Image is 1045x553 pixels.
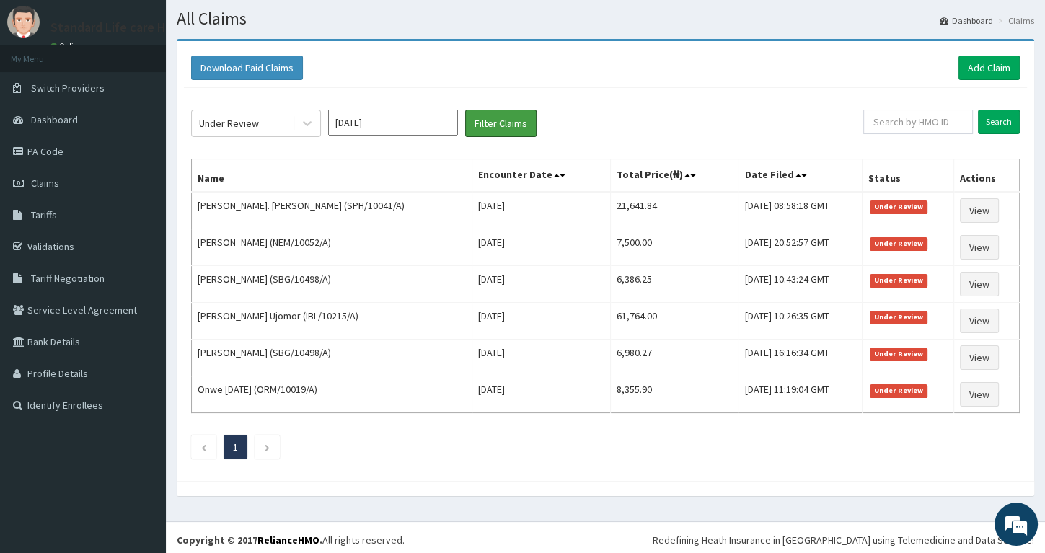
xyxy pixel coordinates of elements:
a: Dashboard [940,14,993,27]
span: Tariffs [31,208,57,221]
input: Search by HMO ID [863,110,973,134]
th: Status [862,159,953,193]
td: 6,386.25 [610,266,738,303]
div: Chat with us now [75,81,242,99]
a: View [960,272,999,296]
td: [DATE] 16:16:34 GMT [738,340,862,376]
a: View [960,309,999,333]
a: Page 1 is your current page [233,441,238,454]
td: 8,355.90 [610,376,738,413]
a: Next page [264,441,270,454]
td: [PERSON_NAME] (SBG/10498/A) [192,340,472,376]
th: Name [192,159,472,193]
button: Download Paid Claims [191,56,303,80]
td: [PERSON_NAME] Ujomor (IBL/10215/A) [192,303,472,340]
td: [DATE] [472,192,610,229]
a: View [960,198,999,223]
img: d_794563401_company_1708531726252_794563401 [27,72,58,108]
th: Total Price(₦) [610,159,738,193]
td: [DATE] 10:43:24 GMT [738,266,862,303]
td: [DATE] [472,340,610,376]
span: We're online! [84,182,199,327]
td: [DATE] 08:58:18 GMT [738,192,862,229]
div: Redefining Heath Insurance in [GEOGRAPHIC_DATA] using Telemedicine and Data Science! [653,533,1034,547]
h1: All Claims [177,9,1034,28]
td: 61,764.00 [610,303,738,340]
span: Under Review [870,274,928,287]
a: Online [50,41,85,51]
a: Add Claim [958,56,1020,80]
a: View [960,345,999,370]
td: [DATE] [472,266,610,303]
span: Under Review [870,200,928,213]
th: Encounter Date [472,159,610,193]
a: Previous page [200,441,207,454]
td: Onwe [DATE] (ORM/10019/A) [192,376,472,413]
p: Standard Life care Hospital [50,21,205,34]
div: Minimize live chat window [237,7,271,42]
td: [DATE] 10:26:35 GMT [738,303,862,340]
span: Dashboard [31,113,78,126]
a: RelianceHMO [257,534,319,547]
span: Under Review [870,348,928,360]
th: Actions [954,159,1020,193]
span: Under Review [870,311,928,324]
td: [PERSON_NAME] (SBG/10498/A) [192,266,472,303]
li: Claims [995,14,1034,27]
span: Switch Providers [31,81,105,94]
input: Search [978,110,1020,134]
td: [PERSON_NAME] (NEM/10052/A) [192,229,472,266]
td: 21,641.84 [610,192,738,229]
td: 6,980.27 [610,340,738,376]
button: Filter Claims [465,110,537,137]
a: View [960,382,999,407]
td: [PERSON_NAME]. [PERSON_NAME] (SPH/10041/A) [192,192,472,229]
span: Tariff Negotiation [31,272,105,285]
textarea: Type your message and hit 'Enter' [7,394,275,444]
span: Under Review [870,384,928,397]
div: Under Review [199,116,259,130]
strong: Copyright © 2017 . [177,534,322,547]
span: Claims [31,177,59,190]
th: Date Filed [738,159,862,193]
td: [DATE] [472,303,610,340]
td: [DATE] [472,229,610,266]
td: 7,500.00 [610,229,738,266]
img: User Image [7,6,40,38]
input: Select Month and Year [328,110,458,136]
td: [DATE] 20:52:57 GMT [738,229,862,266]
a: View [960,235,999,260]
span: Under Review [870,237,928,250]
td: [DATE] 11:19:04 GMT [738,376,862,413]
td: [DATE] [472,376,610,413]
